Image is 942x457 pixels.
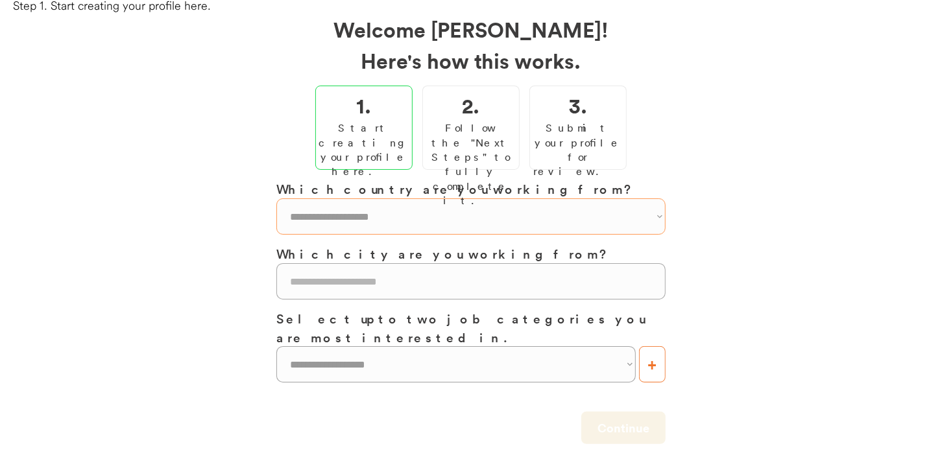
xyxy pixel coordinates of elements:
div: Follow the "Next Steps" to fully complete it. [426,121,516,207]
div: Submit your profile for review. [533,121,623,179]
h2: 2. [463,89,480,121]
h2: Welcome [PERSON_NAME]! Here's how this works. [276,14,666,76]
button: + [639,346,666,382]
h3: Select up to two job categories you are most interested in. [276,309,666,346]
h2: 1. [357,89,372,121]
h3: Which city are you working from? [276,244,666,263]
h2: 3. [569,89,587,121]
h3: Which country are you working from? [276,180,666,198]
button: Continue [581,412,666,444]
div: Start creating your profile here. [319,121,409,179]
